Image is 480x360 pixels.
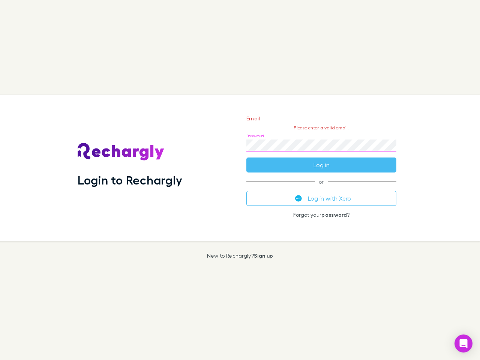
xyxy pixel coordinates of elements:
[78,143,165,161] img: Rechargly's Logo
[321,211,347,218] a: password
[454,334,472,352] div: Open Intercom Messenger
[246,133,264,139] label: Password
[78,173,182,187] h1: Login to Rechargly
[246,125,396,130] p: Please enter a valid email.
[246,157,396,172] button: Log in
[254,252,273,259] a: Sign up
[246,181,396,182] span: or
[295,195,302,202] img: Xero's logo
[207,253,273,259] p: New to Rechargly?
[246,212,396,218] p: Forgot your ?
[246,191,396,206] button: Log in with Xero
